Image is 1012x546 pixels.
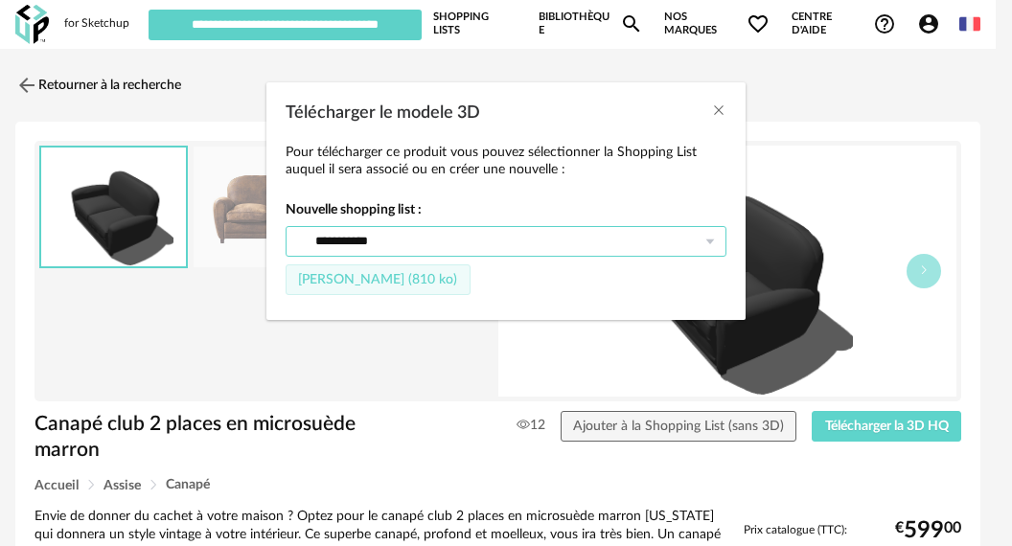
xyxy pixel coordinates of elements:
div: Télécharger le modele 3D [266,82,746,321]
button: Close [711,102,726,122]
span: [PERSON_NAME] (810 ko) [298,273,457,286]
p: Pour télécharger ce produit vous pouvez sélectionner la Shopping List auquel il sera associé ou e... [286,144,726,178]
button: [PERSON_NAME] (810 ko) [286,264,471,295]
span: Télécharger le modele 3D [286,104,480,122]
strong: Nouvelle shopping list : [286,201,726,218]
